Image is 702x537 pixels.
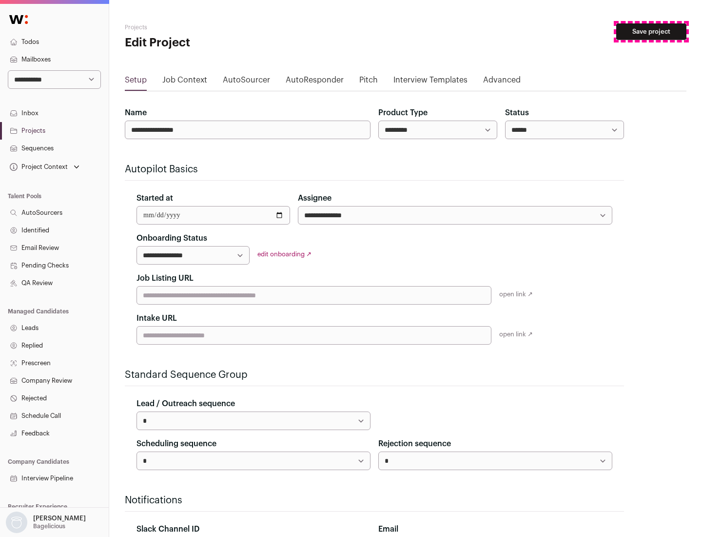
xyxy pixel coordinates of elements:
[4,512,88,533] button: Open dropdown
[393,74,468,90] a: Interview Templates
[33,515,86,522] p: [PERSON_NAME]
[8,160,81,174] button: Open dropdown
[125,163,624,176] h2: Autopilot Basics
[136,192,173,204] label: Started at
[162,74,207,90] a: Job Context
[378,523,612,535] div: Email
[125,107,147,119] label: Name
[616,23,686,40] button: Save project
[6,512,27,533] img: nopic.png
[136,272,194,284] label: Job Listing URL
[378,438,451,450] label: Rejection sequence
[483,74,521,90] a: Advanced
[33,522,65,530] p: Bagelicious
[223,74,270,90] a: AutoSourcer
[136,523,199,535] label: Slack Channel ID
[125,494,624,507] h2: Notifications
[378,107,428,119] label: Product Type
[125,368,624,382] h2: Standard Sequence Group
[298,192,331,204] label: Assignee
[136,312,177,324] label: Intake URL
[136,398,235,410] label: Lead / Outreach sequence
[136,438,216,450] label: Scheduling sequence
[136,232,207,244] label: Onboarding Status
[4,10,33,29] img: Wellfound
[125,74,147,90] a: Setup
[125,35,312,51] h1: Edit Project
[125,23,312,31] h2: Projects
[257,251,312,257] a: edit onboarding ↗
[8,163,68,171] div: Project Context
[359,74,378,90] a: Pitch
[286,74,344,90] a: AutoResponder
[505,107,529,119] label: Status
